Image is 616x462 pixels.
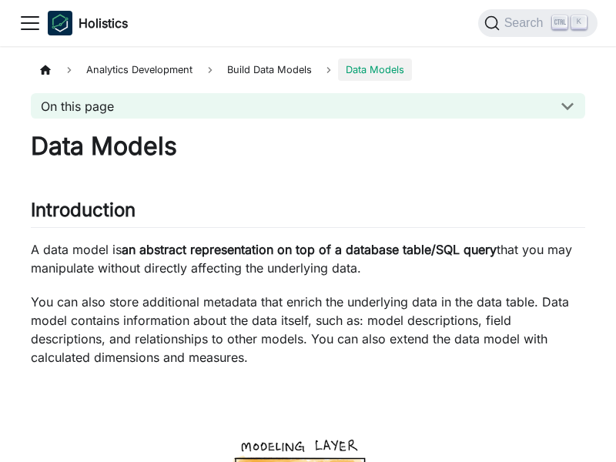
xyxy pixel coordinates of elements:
[31,131,585,162] h1: Data Models
[219,59,320,81] span: Build Data Models
[48,11,128,35] a: HolisticsHolistics
[31,93,585,119] button: On this page
[31,240,585,277] p: A data model is that you may manipulate without directly affecting the underlying data.
[18,12,42,35] button: Toggle navigation bar
[478,9,598,37] button: Search (Ctrl+K)
[500,16,553,30] span: Search
[338,59,412,81] span: Data Models
[31,59,585,81] nav: Breadcrumbs
[79,59,200,81] span: Analytics Development
[31,293,585,367] p: You can also store additional metadata that enrich the underlying data in the data table. Data mo...
[31,59,60,81] a: Home page
[122,242,497,257] strong: an abstract representation on top of a database table/SQL query
[79,14,128,32] b: Holistics
[31,199,585,228] h2: Introduction
[48,11,72,35] img: Holistics
[571,15,587,29] kbd: K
